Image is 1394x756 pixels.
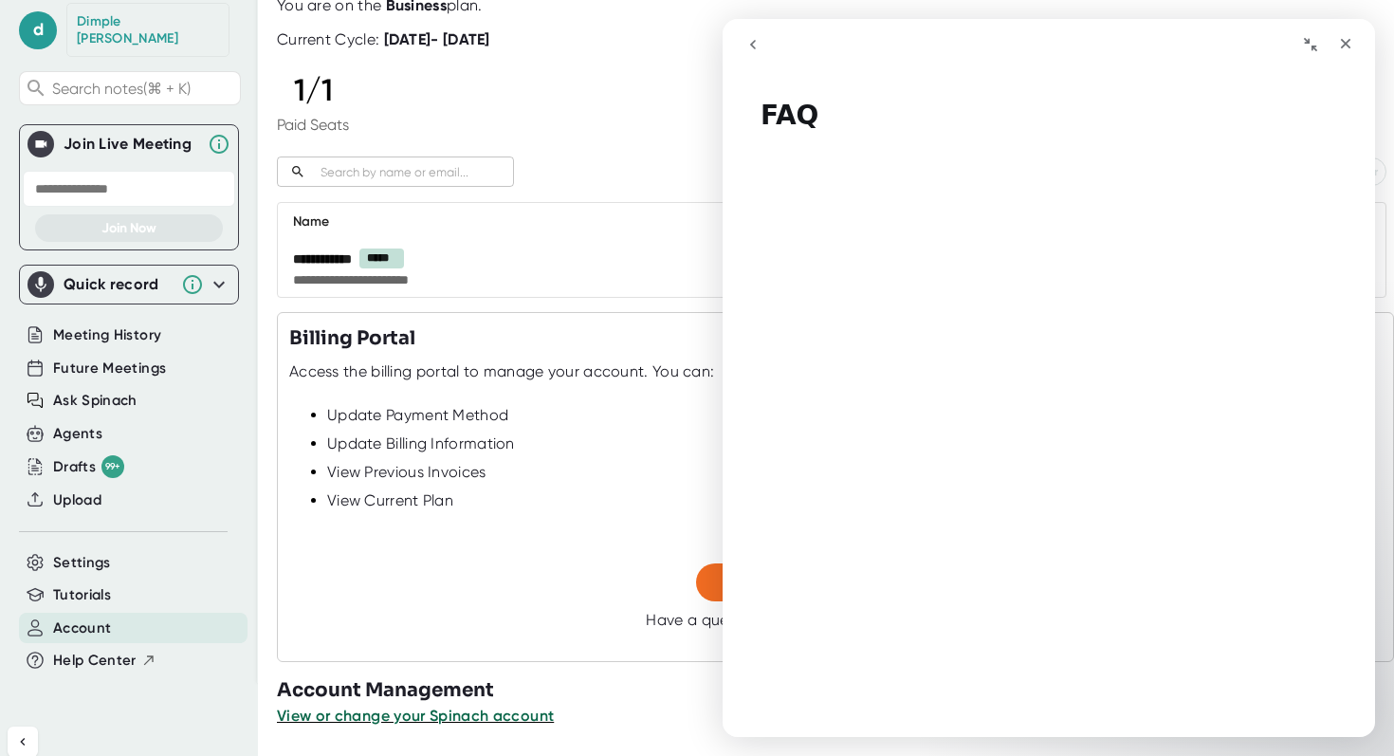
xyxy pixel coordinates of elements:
[293,211,1175,233] div: Name
[101,220,156,236] span: Join Now
[277,116,349,134] div: Paid Seats
[64,135,198,154] div: Join Live Meeting
[313,161,514,183] input: Search by name or email...
[28,125,230,163] div: Join Live MeetingJoin Live Meeting
[384,30,490,48] b: [DATE] - [DATE]
[53,455,124,478] button: Drafts 99+
[277,676,1394,705] h3: Account Management
[327,434,1382,453] div: Update Billing Information
[327,463,1382,482] div: View Previous Invoices
[53,618,111,639] button: Account
[101,455,124,478] div: 99+
[52,80,235,98] span: Search notes (⌘ + K)
[723,19,1375,737] iframe: Intercom live chat
[646,611,1024,630] div: Have a question or need to cancel? Contact us
[77,13,219,46] div: Dimple Patel
[53,455,124,478] div: Drafts
[53,390,138,412] button: Ask Spinach
[277,72,349,108] div: 1 / 1
[327,406,1382,425] div: Update Payment Method
[19,11,57,49] span: d
[277,30,490,49] div: Current Cycle:
[696,563,976,601] button: Access Billing Portal
[277,707,554,725] span: View or change your Spinach account
[53,650,156,672] button: Help Center
[327,491,1382,510] div: View Current Plan
[28,266,230,304] div: Quick record
[35,214,223,242] button: Join Now
[277,705,554,728] button: View or change your Spinach account
[53,358,166,379] button: Future Meetings
[53,423,102,445] button: Agents
[53,324,161,346] button: Meeting History
[289,362,714,381] div: Access the billing portal to manage your account. You can:
[289,324,415,353] h3: Billing Portal
[53,584,111,606] button: Tutorials
[64,275,172,294] div: Quick record
[31,135,50,154] img: Join Live Meeting
[53,650,137,672] span: Help Center
[53,489,101,511] button: Upload
[53,552,111,574] button: Settings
